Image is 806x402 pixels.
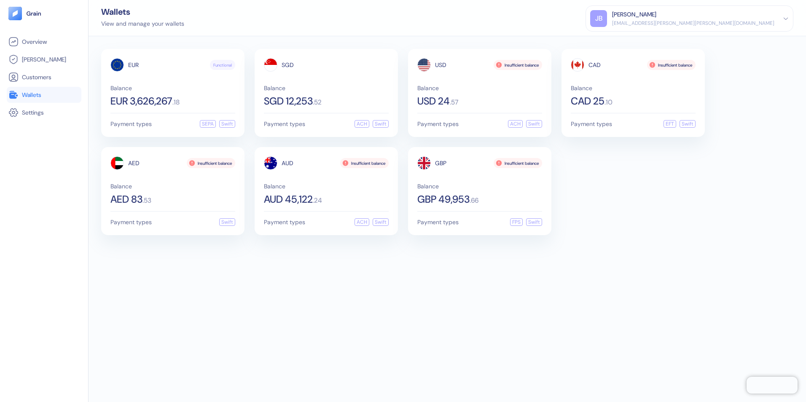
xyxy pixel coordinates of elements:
[187,158,235,168] div: Insufficient balance
[571,96,604,106] span: CAD 25
[417,194,470,204] span: GBP 49,953
[264,85,389,91] span: Balance
[142,197,151,204] span: . 53
[588,62,601,68] span: CAD
[680,120,696,128] div: Swift
[355,120,369,128] div: ACH
[200,120,216,128] div: SEPA
[8,37,80,47] a: Overview
[282,160,293,166] span: AUD
[22,73,51,81] span: Customers
[282,62,294,68] span: SGD
[494,60,542,70] div: Insufficient balance
[571,121,612,127] span: Payment types
[435,62,446,68] span: USD
[8,72,80,82] a: Customers
[494,158,542,168] div: Insufficient balance
[219,218,235,226] div: Swift
[590,10,607,27] div: JB
[526,218,542,226] div: Swift
[110,219,152,225] span: Payment types
[526,120,542,128] div: Swift
[264,96,313,106] span: SGD 12,253
[219,120,235,128] div: Swift
[264,121,305,127] span: Payment types
[313,99,322,106] span: . 52
[508,120,523,128] div: ACH
[355,218,369,226] div: ACH
[264,194,313,204] span: AUD 45,122
[612,10,656,19] div: [PERSON_NAME]
[8,90,80,100] a: Wallets
[8,54,80,64] a: [PERSON_NAME]
[612,19,774,27] div: [EMAIL_ADDRESS][PERSON_NAME][PERSON_NAME][DOMAIN_NAME]
[128,62,139,68] span: EUR
[747,377,798,394] iframe: Chatra live chat
[313,197,322,204] span: . 24
[8,7,22,20] img: logo-tablet-V2.svg
[264,183,389,189] span: Balance
[435,160,446,166] span: GBP
[373,120,389,128] div: Swift
[664,120,676,128] div: EFT
[110,183,235,189] span: Balance
[22,91,41,99] span: Wallets
[417,183,542,189] span: Balance
[110,121,152,127] span: Payment types
[110,194,142,204] span: AED 83
[373,218,389,226] div: Swift
[22,38,47,46] span: Overview
[110,85,235,91] span: Balance
[417,96,450,106] span: USD 24
[340,158,389,168] div: Insufficient balance
[172,99,180,106] span: . 18
[571,85,696,91] span: Balance
[510,218,523,226] div: FPS
[101,19,184,28] div: View and manage your wallets
[264,219,305,225] span: Payment types
[470,197,478,204] span: . 66
[22,55,66,64] span: [PERSON_NAME]
[417,121,459,127] span: Payment types
[604,99,613,106] span: . 10
[128,160,140,166] span: AED
[8,107,80,118] a: Settings
[450,99,458,106] span: . 57
[417,219,459,225] span: Payment types
[647,60,696,70] div: Insufficient balance
[101,8,184,16] div: Wallets
[417,85,542,91] span: Balance
[22,108,44,117] span: Settings
[110,96,172,106] span: EUR 3,626,267
[26,11,42,16] img: logo
[213,62,232,68] span: Functional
